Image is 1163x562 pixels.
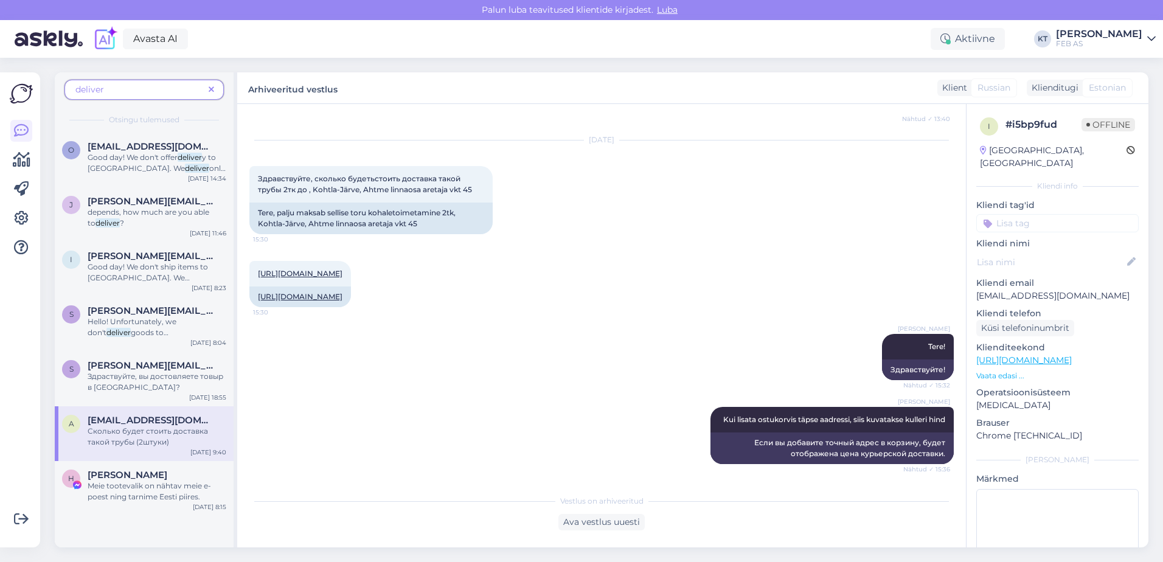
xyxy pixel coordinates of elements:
p: Operatsioonisüsteem [976,386,1139,399]
div: Здравствуйте! [882,359,954,380]
div: [PERSON_NAME] [976,454,1139,465]
span: Kui lisata ostukorvis täpse aadressi, siis kuvatakse kulleri hind [723,415,945,424]
a: [URL][DOMAIN_NAME] [258,269,342,278]
span: Russian [977,82,1010,94]
span: i [988,122,990,131]
p: [MEDICAL_DATA] [976,399,1139,412]
div: [DATE] 9:40 [190,448,226,457]
div: # i5bp9fud [1005,117,1081,132]
span: ollesmirnova@gmail.com [88,141,214,152]
a: [PERSON_NAME]FEB AS [1056,29,1156,49]
div: FEB AS [1056,39,1142,49]
span: sergejcuvorov@gmail.com [88,360,214,371]
span: Vestlus on arhiveeritud [560,496,644,507]
span: arkadjev.a@mail.ru [88,415,214,426]
span: Luba [653,4,681,15]
div: [DATE] 8:04 [190,338,226,347]
div: Kliendi info [976,181,1139,192]
span: ilona.saksone@gmail.com [88,251,214,262]
span: sergejcuvorov@gmail.com [88,305,214,316]
span: a [69,419,74,428]
span: Tere! [928,342,945,351]
p: Märkmed [976,473,1139,485]
span: Сколько будет стоить доставка такой трубы (2штуки) [88,426,208,446]
span: Otsingu tulemused [109,114,179,125]
div: Ava vestlus uuesti [558,514,645,530]
a: Avasta AI [123,29,188,49]
span: s [69,364,74,373]
span: Nähtud ✓ 15:32 [903,381,950,390]
img: explore-ai [92,26,118,52]
span: ? [120,218,124,227]
mark: deliver [95,218,120,227]
div: Klient [937,82,967,94]
div: [DATE] 8:15 [193,502,226,512]
input: Lisa nimi [977,255,1125,269]
div: [DATE] [249,134,954,145]
span: [PERSON_NAME] [898,324,950,333]
span: Offline [1081,118,1135,131]
p: Vaata edasi ... [976,370,1139,381]
mark: deliver [106,328,131,337]
p: Klienditeekond [976,341,1139,354]
span: H [68,474,74,483]
div: KT [1034,30,1051,47]
p: Kliendi nimi [976,237,1139,250]
div: [GEOGRAPHIC_DATA], [GEOGRAPHIC_DATA] [980,144,1127,170]
div: [PERSON_NAME] [1056,29,1142,39]
p: Brauser [976,417,1139,429]
span: Здравствуйте, сколько будетьстоить доставка такой трубы 2тк до , Kohtla-Järve, Ahtme linnaosa are... [258,174,472,194]
span: Good day! We don't offer [88,153,178,162]
p: Kliendi telefon [976,307,1139,320]
p: [EMAIL_ADDRESS][DOMAIN_NAME] [976,290,1139,302]
p: Chrome [TECHNICAL_ID] [976,429,1139,442]
label: Arhiveeritud vestlus [248,80,338,96]
span: Hello! Unfortunately, we don't [88,317,176,337]
div: Если вы добавите точный адрес в корзину, будет отображена цена курьерской доставки. [710,432,954,464]
mark: deliver [178,153,202,162]
mark: deliver [185,164,209,173]
div: Küsi telefoninumbrit [976,320,1074,336]
div: [DATE] 11:46 [190,229,226,238]
span: j.irmer@kloepfel-group.com [88,196,214,207]
span: i [70,255,72,264]
p: Kliendi tag'id [976,199,1139,212]
span: s [69,310,74,319]
span: deliver [75,84,104,95]
span: o [68,145,74,154]
span: Estonian [1089,82,1126,94]
input: Lisa tag [976,214,1139,232]
div: Tere, palju maksab sellise toru kohaletoimetamine 2tk, Kohtla-Järve, Ahtme linnaosa aretaja vkt 45 [249,203,493,234]
a: [URL][DOMAIN_NAME] [976,355,1072,366]
span: j [69,200,73,209]
img: Askly Logo [10,82,33,105]
span: 15:30 [253,235,299,244]
div: Klienditugi [1027,82,1078,94]
span: Good day! We don't ship items to [GEOGRAPHIC_DATA]. We only [88,262,208,293]
a: [URL][DOMAIN_NAME] [258,292,342,301]
span: [PERSON_NAME] [898,397,950,406]
span: Nähtud ✓ 13:40 [902,114,950,123]
span: 15:30 [253,308,299,317]
span: Nähtud ✓ 15:36 [903,465,950,474]
span: Здраствуйте, вы достовляете товыр в [GEOGRAPHIC_DATA]? [88,372,223,392]
span: Meie tootevalik on nähtav meie e-poest ning tarnime Eesti piires. [88,481,211,501]
div: [DATE] 18:55 [189,393,226,402]
p: Kliendi email [976,277,1139,290]
div: [DATE] 8:23 [192,283,226,293]
div: Aktiivne [931,28,1005,50]
div: [DATE] 14:34 [188,174,226,183]
span: depends, how much are you able to [88,207,209,227]
span: Hardik Dholariya [88,470,167,480]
